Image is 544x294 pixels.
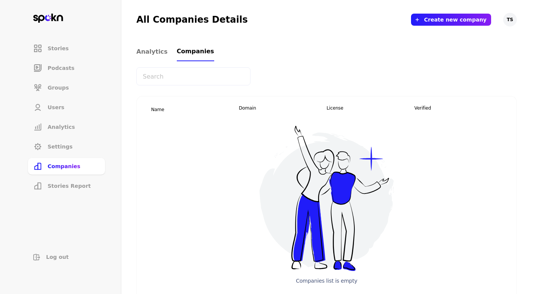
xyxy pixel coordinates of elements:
a: Analytics [136,42,168,61]
span: Companies [177,47,214,56]
input: Search [136,67,250,85]
a: Users [27,98,106,116]
span: License [327,105,414,114]
a: Groups [27,79,106,97]
button: TS [503,13,517,26]
a: Stories [27,39,106,57]
a: Settings [27,138,106,156]
span: Domain [239,105,326,114]
h2: All Companies Details [136,14,248,26]
span: Verified [414,105,502,114]
span: Settings [48,143,73,150]
a: Companies [177,42,214,61]
a: Companies [27,157,106,175]
img: empty [254,126,399,271]
span: Companies [48,162,80,170]
span: Analytics [136,47,168,56]
span: Analytics [48,123,75,131]
a: Analytics [27,118,106,136]
p: Companies list is empty [254,277,399,285]
a: Podcasts [27,59,106,77]
button: Log out [27,250,106,264]
button: Create new company [424,17,487,23]
span: TS [507,17,513,23]
span: Log out [46,253,69,261]
span: Name [151,107,164,112]
span: Stories Report [48,182,91,190]
span: Groups [48,84,69,91]
span: Users [48,104,64,111]
a: Stories Report [27,177,106,195]
span: Podcasts [48,64,74,72]
span: Stories [48,45,69,52]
